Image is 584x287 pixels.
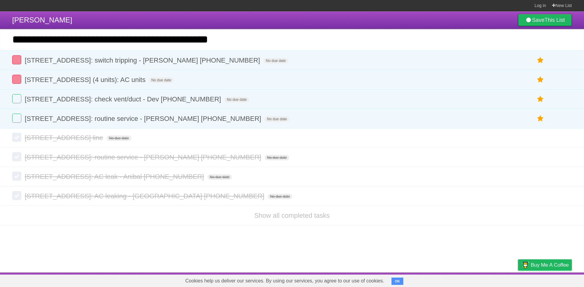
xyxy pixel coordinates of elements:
label: Star task [535,75,546,85]
label: Star task [535,114,546,124]
a: Show all completed tasks [254,212,330,219]
span: [STREET_ADDRESS]: switch tripping - [PERSON_NAME] [PHONE_NUMBER] [25,56,262,64]
span: [STREET_ADDRESS]: routine service - [PERSON_NAME] [PHONE_NUMBER] [25,153,263,161]
a: Terms [489,274,503,285]
label: Done [12,75,21,84]
span: No due date [106,135,131,141]
label: Done [12,152,21,161]
label: Done [12,172,21,181]
span: No due date [268,194,292,199]
span: [STREET_ADDRESS]: routine service - [PERSON_NAME] [PHONE_NUMBER] [25,115,263,122]
b: This List [544,17,565,23]
span: [STREET_ADDRESS]: AC leaking - [GEOGRAPHIC_DATA] [PHONE_NUMBER] [25,192,266,200]
span: Cookies help us deliver our services. By using our services, you agree to our use of cookies. [179,275,390,287]
span: [PERSON_NAME] [12,16,72,24]
span: [STREET_ADDRESS] line [25,134,105,142]
span: [STREET_ADDRESS]: check vent/duct - Dev [PHONE_NUMBER] [25,95,223,103]
label: Done [12,133,21,142]
img: Buy me a coffee [521,260,529,270]
span: [STREET_ADDRESS]: AC leak - Anibal [PHONE_NUMBER] [25,173,205,180]
span: No due date [265,155,289,160]
button: OK [391,278,403,285]
label: Done [12,55,21,64]
label: Star task [535,55,546,65]
a: Privacy [510,274,526,285]
span: No due date [265,116,289,122]
a: About [437,274,450,285]
span: Buy me a coffee [531,260,569,270]
a: SaveThis List [518,14,572,26]
label: Done [12,114,21,123]
span: No due date [149,77,174,83]
a: Buy me a coffee [518,259,572,271]
a: Suggest a feature [534,274,572,285]
span: No due date [224,97,249,102]
span: [STREET_ADDRESS] (4 units): AC units [25,76,147,84]
label: Done [12,94,21,103]
label: Star task [535,94,546,104]
span: No due date [207,174,232,180]
label: Done [12,191,21,200]
span: No due date [263,58,288,63]
a: Developers [457,274,482,285]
